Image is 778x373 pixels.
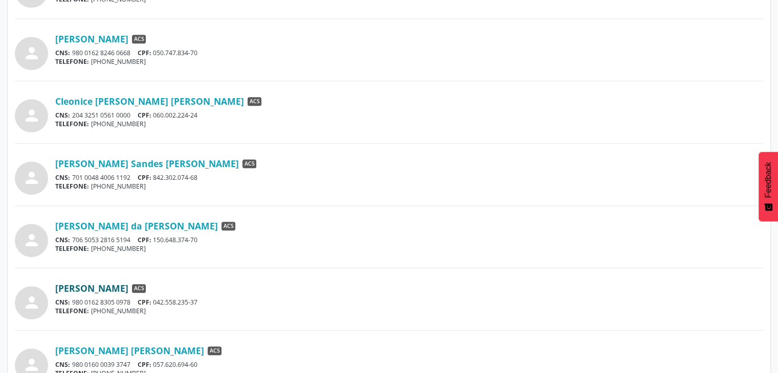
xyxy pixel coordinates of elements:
span: ACS [248,97,261,106]
span: CNS: [55,111,70,120]
div: [PHONE_NUMBER] [55,244,763,253]
div: 980 0162 8246 0668 050.747.834-70 [55,49,763,57]
i: person [23,106,41,125]
div: [PHONE_NUMBER] [55,57,763,66]
span: TELEFONE: [55,120,89,128]
span: CPF: [138,298,151,307]
span: CPF: [138,236,151,244]
i: person [23,293,41,312]
div: 980 0162 8305 0978 042.558.235-37 [55,298,763,307]
span: CNS: [55,360,70,369]
a: [PERSON_NAME] [PERSON_NAME] [55,345,204,356]
i: person [23,44,41,62]
i: person [23,231,41,249]
span: TELEFONE: [55,182,89,191]
span: CPF: [138,173,151,182]
div: 980 0160 0039 3747 057.620.694-60 [55,360,763,369]
button: Feedback - Mostrar pesquisa [759,152,778,221]
span: ACS [242,159,256,169]
a: [PERSON_NAME] Sandes [PERSON_NAME] [55,158,239,169]
span: TELEFONE: [55,244,89,253]
span: CNS: [55,173,70,182]
span: CNS: [55,49,70,57]
span: Feedback [764,162,773,198]
span: CPF: [138,360,151,369]
div: 204 3251 0561 0000 060.002.224-24 [55,111,763,120]
div: [PHONE_NUMBER] [55,182,763,191]
span: TELEFONE: [55,307,89,315]
div: 706 5053 2816 5194 150.648.374-70 [55,236,763,244]
div: 701 0048 4006 1192 842.302.074-68 [55,173,763,182]
span: CPF: [138,49,151,57]
span: CPF: [138,111,151,120]
span: ACS [132,284,146,293]
i: person [23,169,41,187]
span: ACS [221,222,235,231]
div: [PHONE_NUMBER] [55,120,763,128]
span: ACS [132,35,146,44]
span: CNS: [55,298,70,307]
span: TELEFONE: [55,57,89,66]
span: ACS [208,346,221,356]
a: [PERSON_NAME] [55,33,128,44]
div: [PHONE_NUMBER] [55,307,763,315]
a: Cleonice [PERSON_NAME] [PERSON_NAME] [55,96,244,107]
span: CNS: [55,236,70,244]
a: [PERSON_NAME] [55,283,128,294]
a: [PERSON_NAME] da [PERSON_NAME] [55,220,218,231]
